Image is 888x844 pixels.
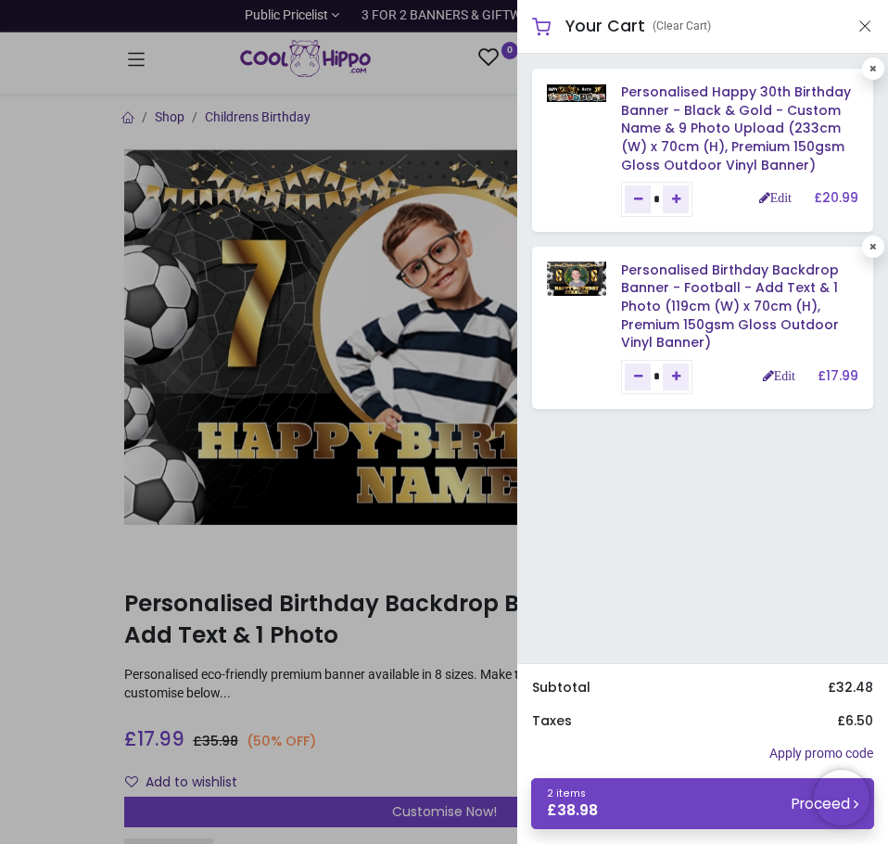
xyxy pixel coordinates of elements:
a: Personalised Birthday Backdrop Banner - Football - Add Text & 1 Photo (119cm (W) x 70cm (H), Prem... [621,261,839,352]
h6: Taxes [532,712,572,731]
small: Proceed [792,794,858,813]
span: 32.48 [836,678,873,697]
a: Add one [663,364,689,391]
a: Personalised Happy 30th Birthday Banner - Black & Gold - Custom Name & 9 Photo Upload (233cm (W) ... [621,83,851,173]
h6: £ [814,189,858,208]
span: 38.98 [557,800,598,820]
a: Remove one [625,185,651,213]
a: Remove one [625,364,651,391]
button: Close [856,15,873,38]
a: (Clear Cart) [653,19,711,34]
iframe: Brevo live chat [814,770,869,825]
span: 6.50 [845,711,873,730]
img: 9D+RnYAAAAGSURBVAMAesd1vcGY6dEAAAAASUVORK5CYII= [547,84,606,102]
a: Edit [763,369,795,382]
span: £ [547,800,598,821]
a: Edit [759,191,792,204]
h6: £ [818,367,858,386]
a: Apply promo code [769,745,873,763]
h6: £ [828,679,873,697]
a: 2 items £38.98 Proceed [531,778,874,829]
span: 20.99 [822,188,858,207]
span: 17.99 [826,366,858,385]
a: Add one [663,185,689,213]
h5: Your Cart [565,15,645,38]
h6: £ [837,712,873,731]
img: gBwRGwAAAAZJREFUAwCSi2YlNOiuRgAAAABJRU5ErkJggg== [547,262,606,297]
span: 2 items [547,786,586,800]
h6: Subtotal [532,679,590,697]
